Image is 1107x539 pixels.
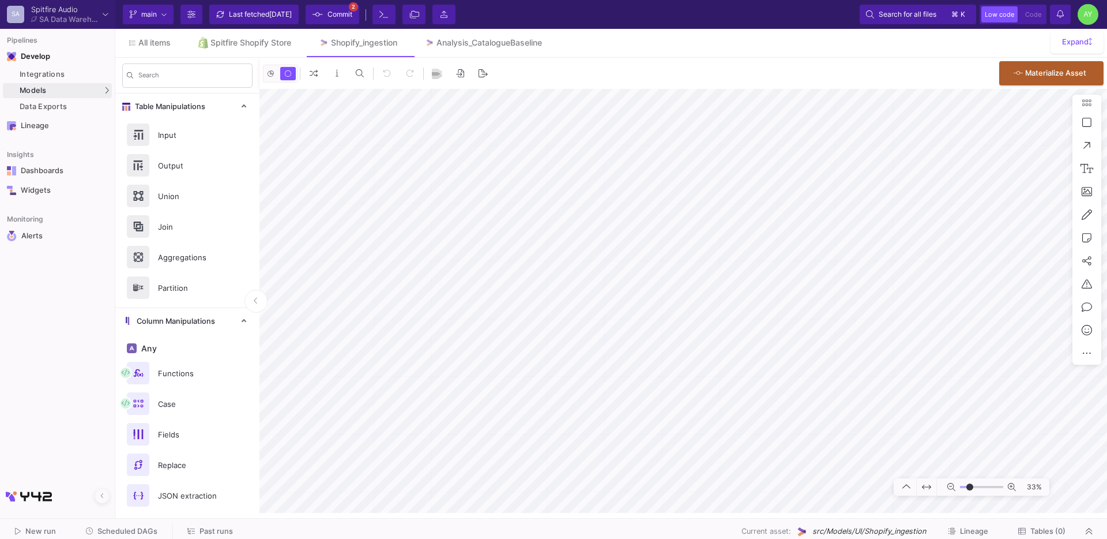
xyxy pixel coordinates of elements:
[1025,69,1086,77] span: Materialize Asset
[3,117,112,135] a: Navigation iconLineage
[1025,10,1041,18] span: Code
[425,38,435,48] img: Tab icon
[151,279,231,297] div: Partition
[327,6,352,23] span: Commit
[141,6,157,23] span: main
[1074,4,1098,25] button: AY
[7,52,16,61] img: Navigation icon
[210,38,291,47] div: Spitfire Shopify Store
[319,38,329,48] img: Tab icon
[7,186,16,195] img: Navigation icon
[985,10,1014,18] span: Low code
[436,38,542,47] div: Analysis_CatalogueBaseline
[115,119,259,150] button: Input
[139,344,157,353] span: Any
[132,317,215,326] span: Column Manipulations
[3,99,112,114] a: Data Exports
[7,231,17,241] img: Navigation icon
[1030,527,1065,536] span: Tables (0)
[31,6,98,13] div: Spitfire Audio
[7,6,24,23] div: SA
[981,6,1018,23] button: Low code
[130,102,205,111] span: Table Manipulations
[1078,4,1098,25] div: AY
[198,37,208,48] img: Tab icon
[151,188,231,205] div: Union
[21,186,96,195] div: Widgets
[20,86,47,95] span: Models
[741,526,791,537] span: Current asset:
[115,272,259,303] button: Partition
[138,38,171,47] span: All items
[20,102,109,111] div: Data Exports
[7,121,16,130] img: Navigation icon
[115,358,259,388] button: Functions
[951,8,958,21] span: ⌘
[999,61,1104,85] button: Materialize Asset
[948,8,970,21] button: ⌘k
[331,38,397,47] div: Shopify_ingestion
[229,6,292,23] div: Last fetched
[123,5,174,24] button: main
[151,395,231,413] div: Case
[115,119,259,308] div: Table Manipulations
[199,527,233,536] span: Past runs
[1022,6,1045,23] button: Code
[3,226,112,246] a: Navigation iconAlerts
[860,5,976,24] button: Search for all files⌘k
[269,10,292,18] span: [DATE]
[151,456,231,474] div: Replace
[151,487,231,504] div: JSON extraction
[1021,477,1046,497] span: 33%
[115,211,259,242] button: Join
[960,527,988,536] span: Lineage
[3,162,112,180] a: Navigation iconDashboards
[115,480,259,511] button: JSON extraction
[151,426,231,443] div: Fields
[306,5,359,24] button: Commit
[812,526,926,537] span: src/Models/UI/Shopify_ingestion
[961,8,965,21] span: k
[20,70,109,79] div: Integrations
[39,16,98,23] div: SA Data Warehouse
[209,5,299,24] button: Last fetched[DATE]
[151,157,231,174] div: Output
[115,242,259,272] button: Aggregations
[879,6,936,23] span: Search for all files
[115,181,259,211] button: Union
[25,527,56,536] span: New run
[151,365,231,382] div: Functions
[796,526,808,538] img: UI Model
[138,73,248,81] input: Search
[151,126,231,144] div: Input
[21,121,96,130] div: Lineage
[115,93,259,119] mat-expansion-panel-header: Table Manipulations
[115,419,259,450] button: Fields
[21,166,96,175] div: Dashboards
[21,231,96,241] div: Alerts
[115,308,259,334] mat-expansion-panel-header: Column Manipulations
[7,166,16,175] img: Navigation icon
[3,47,112,66] mat-expansion-panel-header: Navigation iconDevelop
[151,249,231,266] div: Aggregations
[3,67,112,82] a: Integrations
[97,527,157,536] span: Scheduled DAGs
[115,150,259,181] button: Output
[151,218,231,235] div: Join
[115,388,259,419] button: Case
[3,181,112,200] a: Navigation iconWidgets
[21,52,38,61] div: Develop
[115,450,259,480] button: Replace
